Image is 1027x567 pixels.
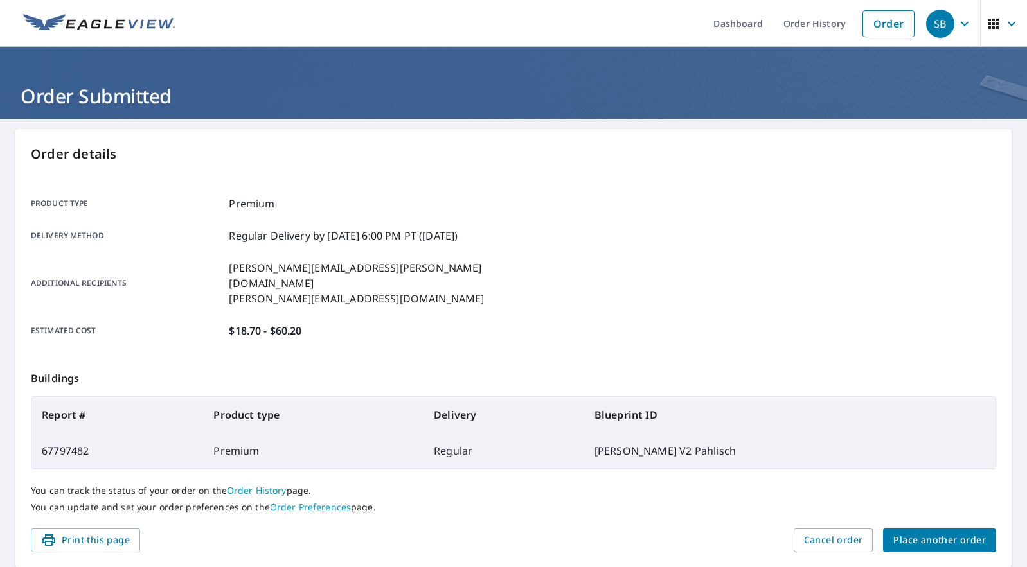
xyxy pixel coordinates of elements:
[31,228,224,243] p: Delivery method
[229,323,301,338] p: $18.70 - $60.20
[424,433,584,469] td: Regular
[229,260,513,291] p: [PERSON_NAME][EMAIL_ADDRESS][PERSON_NAME][DOMAIN_NAME]
[926,10,954,38] div: SB
[31,144,996,164] p: Order details
[31,485,996,496] p: You can track the status of your order on the page.
[23,14,175,33] img: EV Logo
[15,83,1012,109] h1: Order Submitted
[31,502,996,513] p: You can update and set your order preferences on the page.
[31,260,224,306] p: Additional recipients
[31,433,203,469] td: 67797482
[883,528,996,552] button: Place another order
[31,323,224,338] p: Estimated cost
[893,532,986,548] span: Place another order
[270,501,351,513] a: Order Preferences
[229,196,274,211] p: Premium
[227,484,287,496] a: Order History
[584,397,996,433] th: Blueprint ID
[31,528,140,552] button: Print this page
[31,397,203,433] th: Report #
[804,532,863,548] span: Cancel order
[31,355,996,396] p: Buildings
[862,10,915,37] a: Order
[31,196,224,211] p: Product type
[794,528,873,552] button: Cancel order
[229,291,513,306] p: [PERSON_NAME][EMAIL_ADDRESS][DOMAIN_NAME]
[424,397,584,433] th: Delivery
[229,228,458,243] p: Regular Delivery by [DATE] 6:00 PM PT ([DATE])
[203,433,424,469] td: Premium
[584,433,996,469] td: [PERSON_NAME] V2 Pahlisch
[41,532,130,548] span: Print this page
[203,397,424,433] th: Product type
